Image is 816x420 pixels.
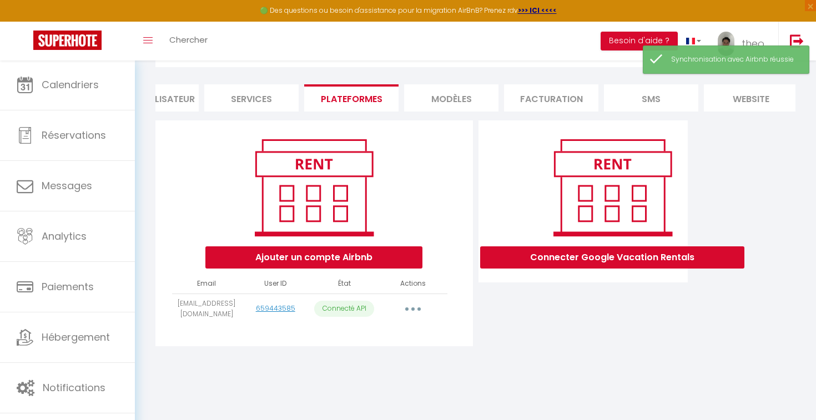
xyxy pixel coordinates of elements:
button: Besoin d'aide ? [601,32,678,50]
img: Super Booking [33,31,102,50]
span: Calendriers [42,78,99,92]
th: User ID [241,274,310,294]
button: Ajouter un compte Airbnb [205,246,422,269]
span: Messages [42,179,92,193]
td: [EMAIL_ADDRESS][DOMAIN_NAME] [172,294,241,324]
li: Services [204,84,299,112]
span: theo [742,37,764,50]
img: logout [790,34,804,48]
span: Réservations [42,128,106,142]
img: rent.png [243,134,385,241]
img: ... [718,32,734,56]
li: website [704,84,798,112]
li: SMS [604,84,698,112]
div: Synchronisation avec Airbnb réussie [671,54,798,65]
button: Connecter Google Vacation Rentals [480,246,744,269]
li: Facturation [504,84,598,112]
a: ... theo [709,22,778,60]
li: MODÈLES [404,84,498,112]
span: Analytics [42,229,87,243]
span: Paiements [42,280,94,294]
span: Chercher [169,34,208,45]
span: Hébergement [42,330,110,344]
th: État [310,274,379,294]
a: 659443585 [256,303,295,313]
li: Plateformes [304,84,399,112]
p: Connecté API [314,301,374,317]
a: Chercher [161,22,216,60]
th: Actions [379,274,447,294]
img: rent.png [542,134,683,241]
span: Notifications [43,381,105,394]
a: >>> ICI <<<< [518,6,557,15]
th: Email [172,274,241,294]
